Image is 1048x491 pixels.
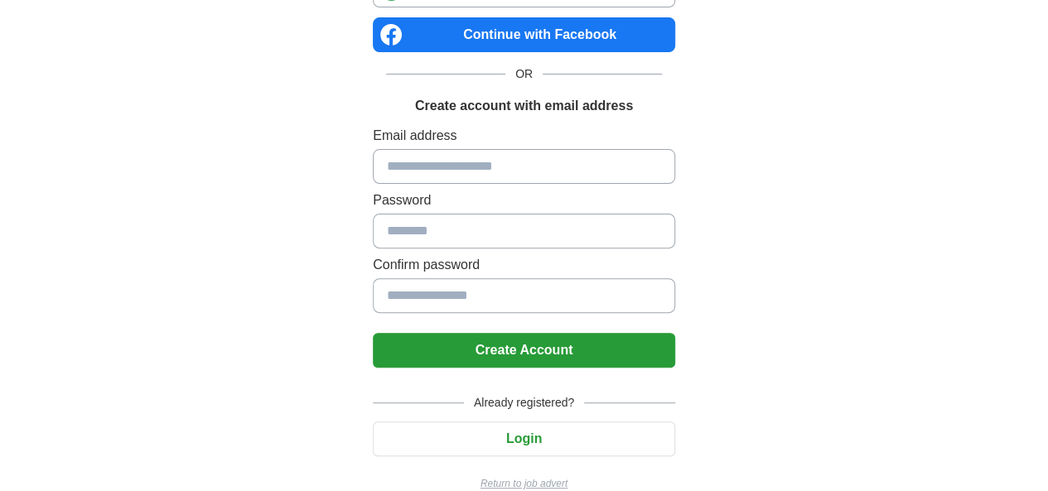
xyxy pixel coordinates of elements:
span: OR [505,65,543,83]
span: Already registered? [464,394,584,412]
label: Confirm password [373,255,675,275]
label: Email address [373,126,675,146]
a: Login [373,431,675,445]
button: Login [373,421,675,456]
button: Create Account [373,333,675,368]
a: Return to job advert [373,476,675,491]
label: Password [373,190,675,210]
a: Continue with Facebook [373,17,675,52]
h1: Create account with email address [415,96,633,116]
